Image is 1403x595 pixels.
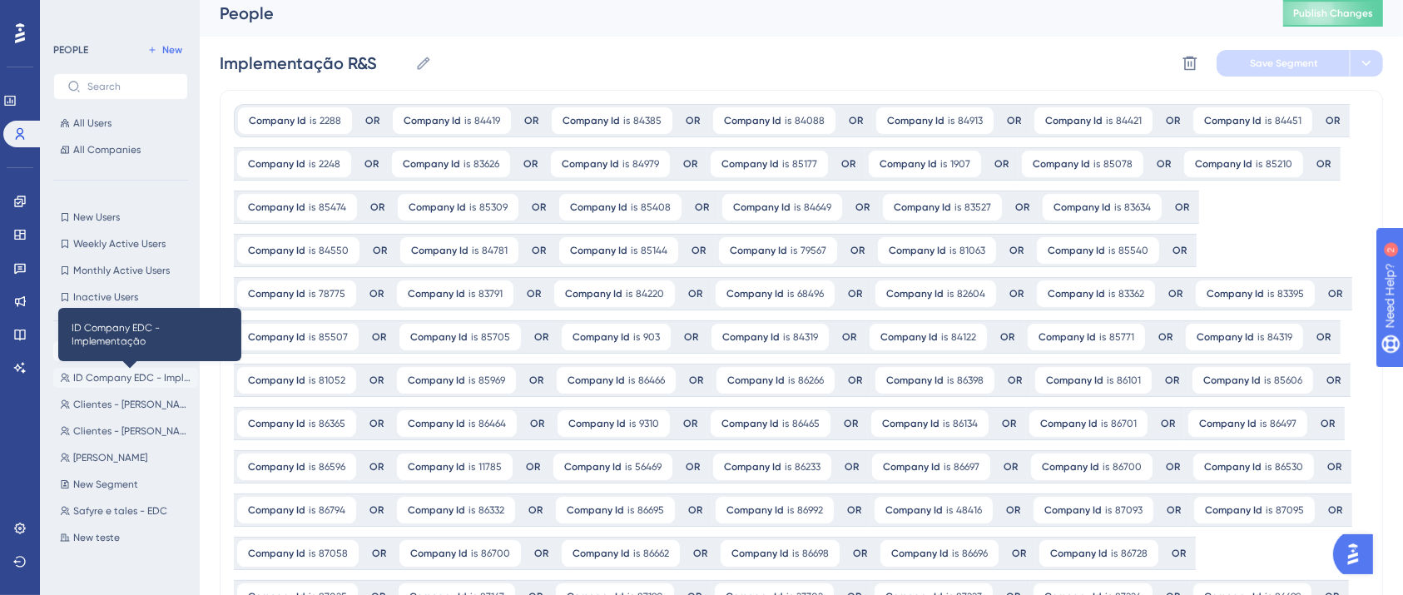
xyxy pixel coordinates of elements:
div: OR [688,287,702,300]
div: OR [683,417,697,430]
div: OR [372,330,386,344]
span: is [1267,287,1274,300]
span: Monthly Active Users [73,264,170,277]
span: 86466 [638,374,665,387]
div: OR [1316,330,1331,344]
div: OR [1175,201,1189,214]
span: is [628,374,635,387]
span: is [940,157,947,171]
span: Company Id [1042,460,1099,474]
div: OR [695,201,709,214]
span: 86465 [792,417,820,430]
span: Company Id [248,157,305,171]
div: OR [529,374,543,387]
div: People [220,2,1242,25]
span: is [947,374,954,387]
span: is [633,330,640,344]
span: 86365 [319,417,345,430]
div: OR [1157,157,1171,171]
span: Company Id [248,417,305,430]
span: Company Id [722,330,780,344]
span: Company Id [726,503,784,517]
span: Company Id [570,201,627,214]
span: 86266 [798,374,824,387]
div: OR [373,244,387,257]
span: 85507 [319,330,348,344]
span: is [947,287,954,300]
button: Save Segment [1217,50,1350,77]
span: Company Id [721,157,779,171]
div: OR [364,157,379,171]
div: OR [844,417,858,430]
span: is [309,330,315,344]
span: is [1093,157,1100,171]
span: 85606 [1274,374,1302,387]
span: Company Id [887,114,944,127]
span: Company Id [730,244,787,257]
span: is [309,244,315,257]
div: OR [684,330,698,344]
span: 86332 [478,503,504,517]
span: 84122 [951,330,976,344]
span: Company Id [248,460,305,474]
span: Company Id [248,287,305,300]
div: PEOPLE [53,43,88,57]
span: is [944,460,950,474]
span: is [1265,460,1272,474]
div: OR [369,287,384,300]
span: is [794,201,801,214]
span: Company Id [411,244,468,257]
span: 84419 [474,114,500,127]
span: Company Id [248,330,305,344]
span: 85309 [479,201,508,214]
button: New [141,40,188,60]
div: OR [1009,287,1024,300]
span: is [1103,460,1109,474]
div: OR [1328,287,1342,300]
div: OR [532,201,546,214]
span: 85408 [641,201,671,214]
span: 84088 [795,114,825,127]
div: OR [534,330,548,344]
span: Company Id [408,503,465,517]
span: 86497 [1270,417,1296,430]
span: 82604 [957,287,985,300]
span: 86701 [1111,417,1137,430]
span: is [1099,330,1106,344]
div: OR [528,503,543,517]
span: is [626,287,632,300]
div: OR [527,287,541,300]
span: Inactive Users [73,290,138,304]
span: 81063 [959,244,985,257]
span: is [785,114,791,127]
span: Company Id [894,201,951,214]
span: 86464 [478,417,506,430]
span: 85969 [478,374,505,387]
div: OR [686,460,700,474]
div: OR [1172,244,1187,257]
div: OR [849,114,863,127]
span: Company Id [408,287,465,300]
input: Search [87,81,174,92]
span: 83634 [1124,201,1151,214]
span: is [623,114,630,127]
span: Company Id [721,417,779,430]
span: Company Id [408,460,465,474]
span: Company Id [567,503,624,517]
div: OR [855,201,870,214]
span: 903 [643,330,660,344]
span: is [464,114,471,127]
div: OR [1161,417,1175,430]
span: is [949,244,956,257]
button: Implementação R&S [53,341,198,361]
span: 78775 [319,287,345,300]
span: is [1260,417,1267,430]
span: is [468,460,475,474]
div: OR [1168,287,1182,300]
span: Company Id [563,114,620,127]
span: is [464,157,470,171]
span: is [785,460,791,474]
span: is [1114,201,1121,214]
span: 68496 [797,287,824,300]
span: New teste [73,531,120,544]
